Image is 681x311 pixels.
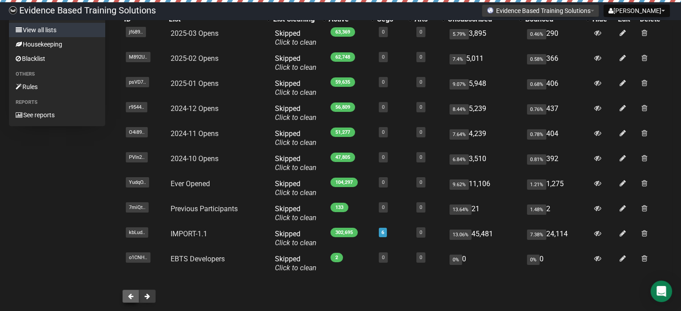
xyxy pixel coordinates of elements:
span: Skipped [275,154,317,172]
a: Click to clean [275,38,317,47]
td: 1,275 [523,176,591,201]
a: Ever Opened [171,179,210,188]
td: 11,106 [446,176,523,201]
img: favicons [487,7,494,14]
span: 63,369 [330,27,355,37]
a: EBTS Developers [171,255,225,263]
span: 0.46% [527,29,546,39]
span: kbLud.. [126,227,148,238]
span: 5.79% [450,29,469,39]
td: 4,239 [446,126,523,151]
span: 8.44% [450,104,469,115]
td: 406 [523,76,591,101]
a: Housekeeping [9,37,105,51]
a: 0 [382,54,385,60]
a: 2024-11 Opens [171,129,218,138]
span: 9.62% [450,179,469,190]
a: Previous Participants [171,204,238,213]
a: Click to clean [275,213,317,222]
span: Skipped [275,29,317,47]
img: 6a635aadd5b086599a41eda90e0773ac [9,6,17,14]
td: 5,239 [446,101,523,126]
span: Skipped [275,230,317,247]
a: Click to clean [275,163,317,172]
a: 2024-10 Opens [171,154,218,163]
a: Click to clean [275,113,317,122]
span: YudqO.. [126,177,149,187]
td: 290 [523,26,591,51]
span: Skipped [275,255,317,272]
span: 7.64% [450,129,469,140]
span: jf689.. [126,27,146,37]
span: 13.06% [450,230,471,240]
a: 2024-12 Opens [171,104,218,113]
span: 0.76% [527,104,546,115]
a: Click to clean [275,138,317,147]
a: Click to clean [275,63,317,72]
a: Click to clean [275,88,317,97]
td: 437 [523,101,591,126]
span: Skipped [275,204,317,222]
span: 1.21% [527,179,546,190]
a: 0 [420,179,422,185]
a: 2025-01 Opens [171,79,218,88]
a: 0 [382,154,385,160]
a: 2025-03 Opens [171,29,218,38]
span: 302,695 [330,228,358,237]
span: o1CNH.. [126,252,150,263]
a: 0 [382,104,385,110]
span: 6.84% [450,154,469,165]
div: Open Intercom Messenger [651,281,672,302]
span: Skipped [275,104,317,122]
a: Rules [9,80,105,94]
span: Skipped [275,129,317,147]
span: 104,297 [330,178,358,187]
a: 0 [420,255,422,260]
span: 59,635 [330,77,355,87]
span: 7miQt.. [126,202,149,213]
a: View all lists [9,23,105,37]
td: 3,510 [446,151,523,176]
td: 45,481 [446,226,523,251]
a: 0 [420,104,422,110]
a: 0 [420,154,422,160]
span: 47,805 [330,153,355,162]
span: 62,748 [330,52,355,62]
span: 133 [330,203,348,212]
a: 0 [420,204,422,210]
td: 0 [523,251,591,276]
td: 3,895 [446,26,523,51]
span: 0.58% [527,54,546,64]
span: 1.48% [527,204,546,215]
a: 0 [382,79,385,85]
a: IMPORT-1.1 [171,230,207,238]
a: 6 [381,230,384,235]
a: 0 [420,29,422,35]
td: 21 [446,201,523,226]
td: 5,011 [446,51,523,76]
a: See reports [9,108,105,122]
li: Reports [9,97,105,108]
span: 0.68% [527,79,546,89]
td: 392 [523,151,591,176]
a: Click to clean [275,239,317,247]
span: 7.4% [450,54,466,64]
a: 0 [382,179,385,185]
span: psVD7.. [126,77,149,87]
span: O4i89.. [126,127,148,137]
span: 0.78% [527,129,546,140]
a: Click to clean [275,264,317,272]
span: 9.07% [450,79,469,89]
td: 0 [446,251,523,276]
span: Skipped [275,179,317,197]
a: Blacklist [9,51,105,66]
span: 56,809 [330,102,355,112]
td: 366 [523,51,591,76]
td: 24,114 [523,226,591,251]
span: r9544.. [126,102,147,112]
span: Skipped [275,54,317,72]
td: 404 [523,126,591,151]
a: 0 [382,255,385,260]
a: 0 [420,129,422,135]
button: [PERSON_NAME] [604,4,670,17]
